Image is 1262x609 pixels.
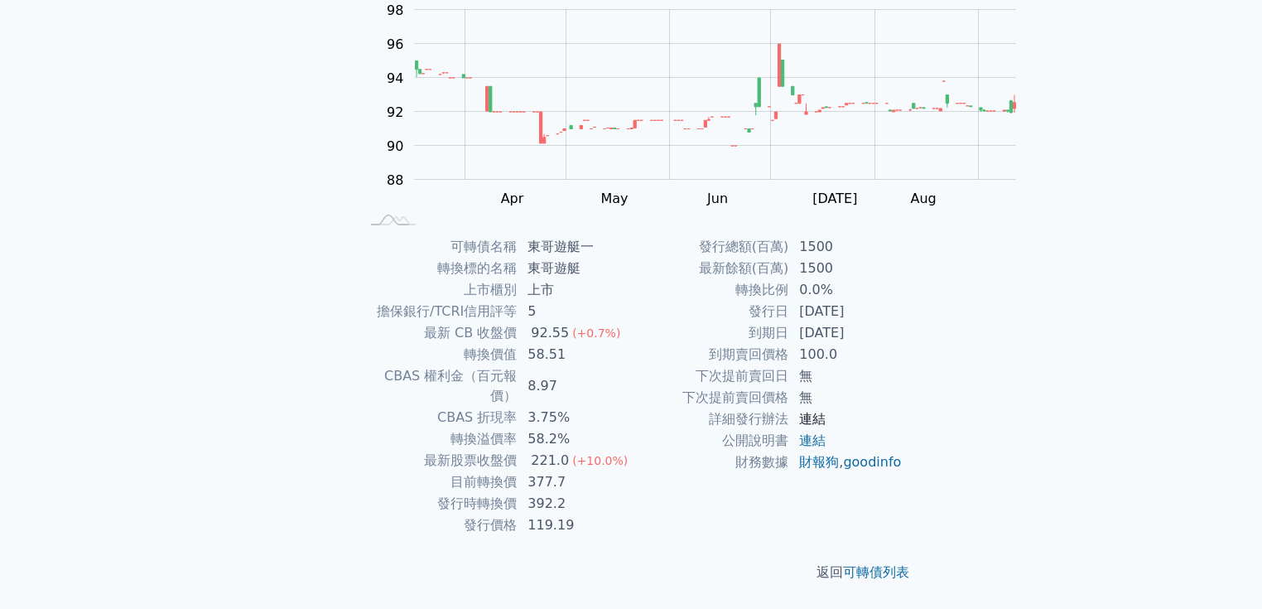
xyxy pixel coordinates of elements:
td: 無 [789,387,903,408]
tspan: Jun [706,191,728,206]
td: 最新股票收盤價 [359,450,518,471]
tspan: 90 [387,138,403,154]
td: 轉換溢價率 [359,428,518,450]
td: CBAS 折現率 [359,407,518,428]
a: 連結 [799,411,826,427]
td: 下次提前賣回日 [631,365,789,387]
td: 5 [518,301,631,322]
td: 到期賣回價格 [631,344,789,365]
td: 詳細發行辦法 [631,408,789,430]
td: 最新 CB 收盤價 [359,322,518,344]
tspan: May [600,191,628,206]
td: 58.51 [518,344,631,365]
a: 可轉債列表 [843,564,909,580]
td: 8.97 [518,365,631,407]
a: goodinfo [843,454,901,470]
td: 3.75% [518,407,631,428]
a: 財報狗 [799,454,839,470]
td: [DATE] [789,322,903,344]
span: (+10.0%) [572,454,628,467]
td: 無 [789,365,903,387]
tspan: 92 [387,104,403,120]
td: 到期日 [631,322,789,344]
td: 轉換價值 [359,344,518,365]
td: 發行價格 [359,515,518,536]
td: 上市 [518,279,631,301]
td: 下次提前賣回價格 [631,387,789,408]
div: 221.0 [527,451,572,471]
td: [DATE] [789,301,903,322]
td: 發行總額(百萬) [631,236,789,258]
td: 財務數據 [631,452,789,473]
td: 100.0 [789,344,903,365]
td: 擔保銀行/TCRI信用評等 [359,301,518,322]
td: 轉換比例 [631,279,789,301]
tspan: 98 [387,2,403,18]
tspan: 94 [387,70,403,86]
td: 392.2 [518,493,631,515]
div: 92.55 [527,323,572,343]
td: 公開說明書 [631,430,789,452]
span: (+0.7%) [572,326,620,340]
tspan: 96 [387,36,403,52]
a: 連結 [799,433,826,448]
tspan: [DATE] [812,191,857,206]
td: 119.19 [518,515,631,536]
td: 0.0% [789,279,903,301]
td: 可轉債名稱 [359,236,518,258]
td: CBAS 權利金（百元報價） [359,365,518,407]
td: 發行時轉換價 [359,493,518,515]
td: 1500 [789,258,903,279]
td: 轉換標的名稱 [359,258,518,279]
td: 發行日 [631,301,789,322]
td: 東哥遊艇一 [518,236,631,258]
tspan: Aug [911,191,937,206]
g: Chart [378,2,1041,207]
td: 377.7 [518,471,631,493]
td: 東哥遊艇 [518,258,631,279]
tspan: Apr [501,191,524,206]
td: 1500 [789,236,903,258]
td: 上市櫃別 [359,279,518,301]
td: 58.2% [518,428,631,450]
td: , [789,452,903,473]
tspan: 88 [387,172,403,188]
p: 返回 [340,563,922,582]
td: 最新餘額(百萬) [631,258,789,279]
td: 目前轉換價 [359,471,518,493]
